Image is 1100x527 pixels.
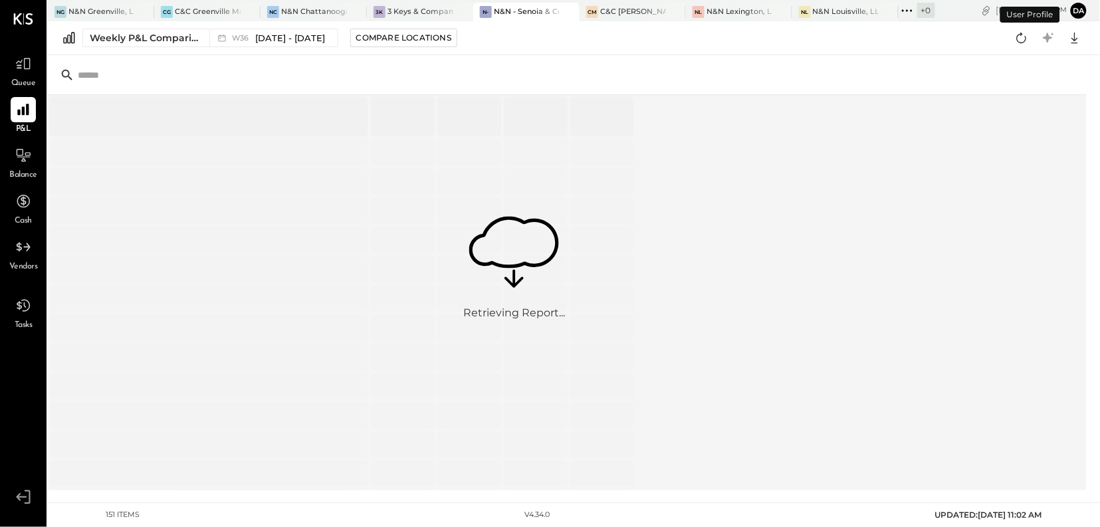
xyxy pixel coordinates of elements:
[387,7,453,17] div: 3 Keys & Company
[463,306,565,322] div: Retrieving Report...
[1,51,46,90] a: Queue
[11,78,36,90] span: Queue
[106,510,140,520] div: 151 items
[600,7,666,17] div: C&C [PERSON_NAME] LLC
[356,32,451,43] div: Compare Locations
[1056,5,1067,15] span: pm
[15,215,32,227] span: Cash
[256,32,326,45] span: [DATE] - [DATE]
[917,3,935,18] div: + 0
[813,7,879,17] div: N&N Louisville, LLC
[1028,4,1054,17] span: 3 : 21
[1,143,46,181] a: Balance
[374,6,385,18] div: 3K
[707,7,772,17] div: N&N Lexington, LLC
[15,320,33,332] span: Tasks
[1000,7,1060,23] div: User Profile
[9,169,37,181] span: Balance
[82,29,338,47] button: Weekly P&L Comparison W36[DATE] - [DATE]
[480,6,492,18] div: N-
[16,124,31,136] span: P&L
[281,7,347,17] div: N&N Chattanooga, LLC
[693,6,705,18] div: NL
[1,97,46,136] a: P&L
[935,510,1042,520] span: UPDATED: [DATE] 11:02 AM
[1,189,46,227] a: Cash
[232,35,253,42] span: W36
[1071,3,1087,19] button: da
[525,510,550,520] div: v 4.34.0
[175,7,241,17] div: C&C Greenville Main, LLC
[494,7,560,17] div: N&N - Senoia & Corporate
[996,4,1067,17] div: [DATE]
[90,31,201,45] div: Weekly P&L Comparison
[9,261,38,273] span: Vendors
[68,7,134,17] div: N&N Greenville, LLC
[1,235,46,273] a: Vendors
[55,6,66,18] div: NG
[799,6,811,18] div: NL
[1,293,46,332] a: Tasks
[161,6,173,18] div: CG
[980,3,993,17] div: copy link
[586,6,598,18] div: CM
[267,6,279,18] div: NC
[350,29,457,47] button: Compare Locations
